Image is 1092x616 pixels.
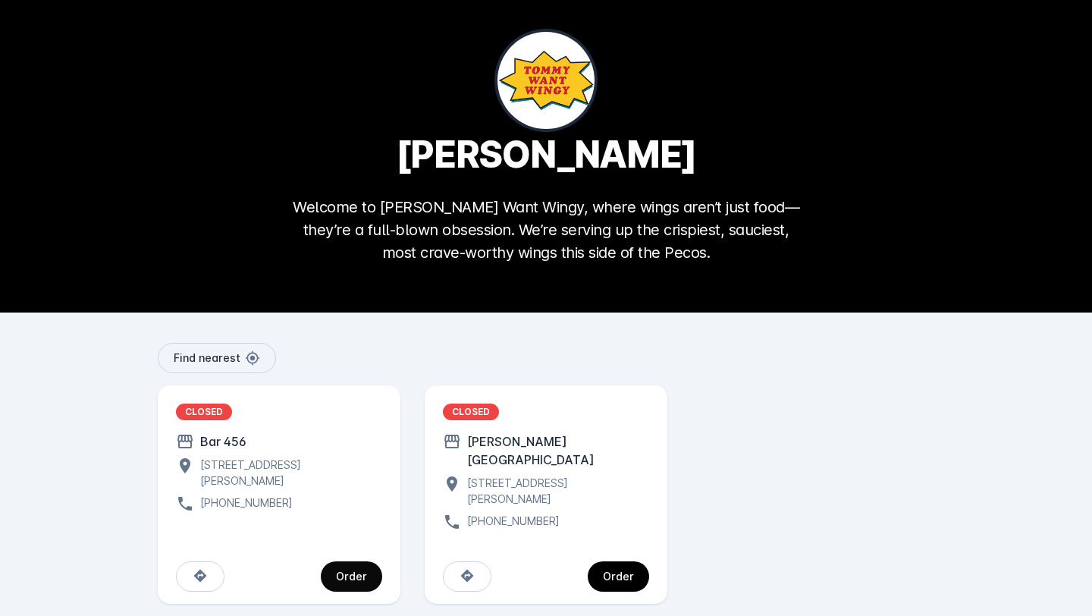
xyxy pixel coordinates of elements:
div: Bar 456 [194,432,246,451]
div: CLOSED [443,404,499,420]
div: [PHONE_NUMBER] [461,513,560,531]
div: [PERSON_NAME][GEOGRAPHIC_DATA] [461,432,649,469]
button: continue [588,561,649,592]
div: Order [336,571,367,582]
div: CLOSED [176,404,232,420]
button: continue [321,561,382,592]
div: Order [603,571,634,582]
span: Find nearest [174,353,240,363]
div: [PHONE_NUMBER] [194,495,293,513]
div: [STREET_ADDRESS][PERSON_NAME] [194,457,382,489]
div: [STREET_ADDRESS][PERSON_NAME] [461,475,649,507]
